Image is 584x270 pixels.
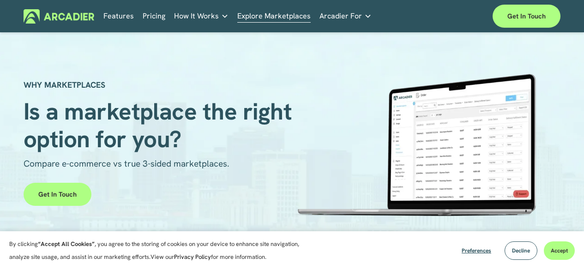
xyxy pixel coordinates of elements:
[538,226,584,270] iframe: Chat Widget
[319,9,372,24] a: folder dropdown
[24,79,105,90] strong: WHY MARKETPLACES
[319,10,362,23] span: Arcadier For
[174,9,229,24] a: folder dropdown
[24,158,229,169] span: Compare e-commerce vs true 3-sided marketplaces.
[493,5,560,28] a: Get in touch
[24,9,94,24] img: Arcadier
[103,9,134,24] a: Features
[512,247,530,254] span: Decline
[24,96,298,154] span: Is a marketplace the right option for you?
[505,241,537,260] button: Decline
[174,10,219,23] span: How It Works
[237,9,311,24] a: Explore Marketplaces
[174,253,211,261] a: Privacy Policy
[143,9,165,24] a: Pricing
[9,238,309,264] p: By clicking , you agree to the storing of cookies on your device to enhance site navigation, anal...
[38,240,95,248] strong: “Accept All Cookies”
[24,183,91,206] a: Get in touch
[455,241,498,260] button: Preferences
[462,247,491,254] span: Preferences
